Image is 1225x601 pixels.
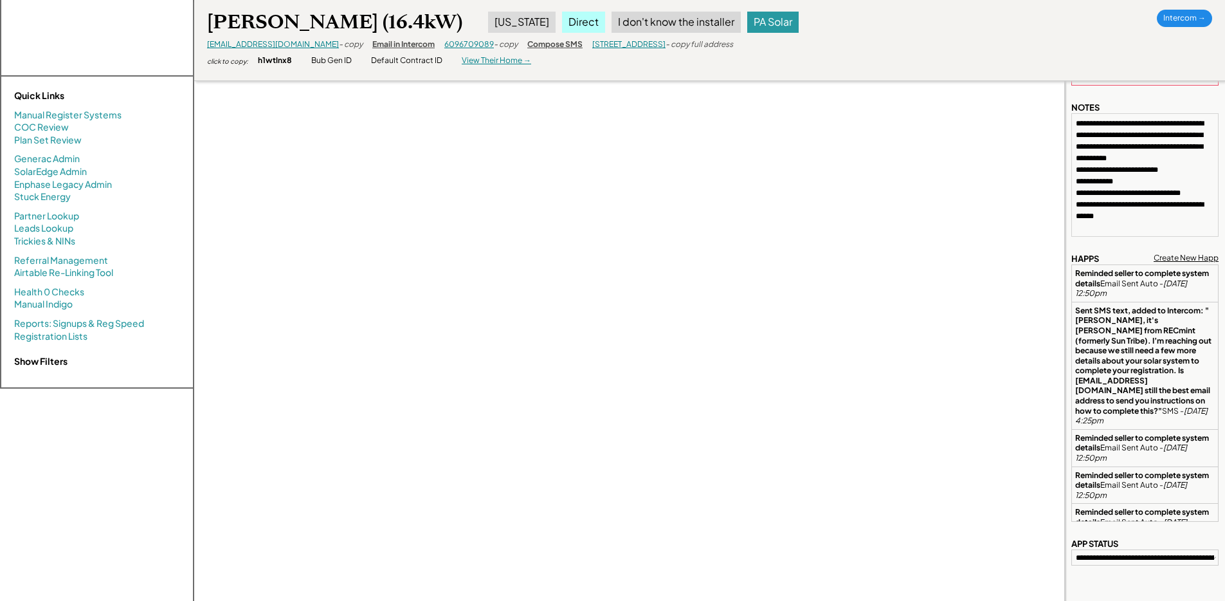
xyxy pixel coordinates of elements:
a: Reports: Signups & Reg Speed [14,317,144,330]
a: Health 0 Checks [14,286,84,299]
div: [US_STATE] [488,12,556,32]
div: - copy full address [666,39,733,50]
strong: Reminded seller to complete system details [1075,268,1210,288]
div: Email in Intercom [372,39,435,50]
a: Stuck Energy [14,190,71,203]
div: Compose SMS [527,39,583,50]
div: click to copy: [207,57,248,66]
em: [DATE] 4:25pm [1075,406,1209,426]
div: I don't know the installer [612,12,741,32]
a: Referral Management [14,254,108,267]
div: SMS - [1075,306,1215,426]
div: Email Sent Auto - [1075,470,1215,501]
a: Airtable Re-Linking Tool [14,266,113,279]
div: HAPPS [1071,253,1099,264]
a: Leads Lookup [14,222,73,235]
em: [DATE] 12:50pm [1075,480,1188,500]
strong: Show Filters [14,355,68,367]
a: Trickies & NINs [14,235,75,248]
div: - copy [339,39,363,50]
a: [STREET_ADDRESS] [592,39,666,49]
div: Bub Gen ID [311,55,352,66]
a: Plan Set Review [14,134,82,147]
a: Partner Lookup [14,210,79,223]
a: Manual Register Systems [14,109,122,122]
div: PA Solar [747,12,799,32]
a: Enphase Legacy Admin [14,178,112,191]
a: Manual Indigo [14,298,73,311]
a: 6096709089 [444,39,494,49]
div: [PERSON_NAME] (16.4kW) [207,10,462,35]
div: View Their Home → [462,55,531,66]
div: Quick Links [14,89,143,102]
a: [EMAIL_ADDRESS][DOMAIN_NAME] [207,39,339,49]
div: Direct [562,12,605,32]
em: [DATE] 12:50pm [1075,443,1188,463]
div: h1wtlnx8 [258,55,292,66]
div: APP STATUS [1071,538,1118,550]
em: [DATE] 12:50pm [1075,279,1188,299]
div: Email Sent Auto - [1075,268,1215,299]
a: SolarEdge Admin [14,165,87,178]
strong: Reminded seller to complete system details [1075,470,1210,490]
a: Registration Lists [14,330,87,343]
div: NOTES [1071,102,1100,113]
strong: Sent SMS text, added to Intercom: "[PERSON_NAME], it's [PERSON_NAME] from RECmint (formerly Sun T... [1075,306,1213,416]
div: Create New Happ [1154,253,1219,264]
div: Email Sent Auto - [1075,507,1215,537]
div: - copy [494,39,518,50]
a: Generac Admin [14,153,80,165]
a: COC Review [14,121,69,134]
div: Default Contract ID [371,55,442,66]
strong: Reminded seller to complete system details [1075,433,1210,453]
div: Email Sent Auto - [1075,433,1215,463]
div: Intercom → [1157,10,1212,27]
strong: Reminded seller to complete system details [1075,507,1210,527]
